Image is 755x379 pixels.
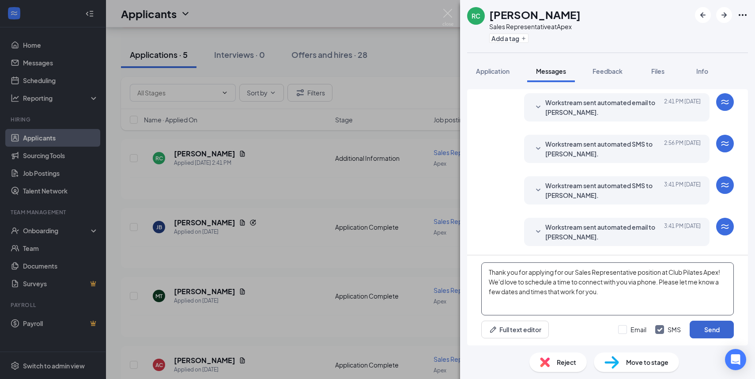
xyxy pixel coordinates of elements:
[651,67,664,75] span: Files
[536,67,566,75] span: Messages
[545,222,661,242] span: Workstream sent automated email to [PERSON_NAME].
[533,185,544,196] svg: SmallChevronDown
[664,181,701,200] span: [DATE] 3:41 PM
[698,10,708,20] svg: ArrowLeftNew
[476,67,510,75] span: Application
[489,325,498,334] svg: Pen
[664,98,701,117] span: [DATE] 2:41 PM
[695,7,711,23] button: ArrowLeftNew
[545,139,661,159] span: Workstream sent automated SMS to [PERSON_NAME].
[720,221,730,232] svg: WorkstreamLogo
[725,349,746,370] div: Open Intercom Messenger
[716,7,732,23] button: ArrowRight
[720,180,730,190] svg: WorkstreamLogo
[593,67,623,75] span: Feedback
[533,102,544,113] svg: SmallChevronDown
[521,36,526,41] svg: Plus
[696,67,708,75] span: Info
[489,22,581,31] div: Sales Representative at Apex
[533,227,544,237] svg: SmallChevronDown
[626,357,668,367] span: Move to stage
[664,222,701,242] span: [DATE] 3:41 PM
[489,34,528,43] button: PlusAdd a tag
[533,144,544,154] svg: SmallChevronDown
[545,98,661,117] span: Workstream sent automated email to [PERSON_NAME].
[472,11,480,20] div: RC
[545,181,661,200] span: Workstream sent automated SMS to [PERSON_NAME].
[720,97,730,107] svg: WorkstreamLogo
[481,262,734,315] textarea: Thank you for applying for our Sales Representative position at Club Pilates Apex! We'd love to s...
[737,10,748,20] svg: Ellipses
[720,138,730,149] svg: WorkstreamLogo
[557,357,576,367] span: Reject
[664,139,701,159] span: [DATE] 2:56 PM
[719,10,729,20] svg: ArrowRight
[489,7,581,22] h1: [PERSON_NAME]
[690,321,734,338] button: Send
[481,321,549,338] button: Full text editorPen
